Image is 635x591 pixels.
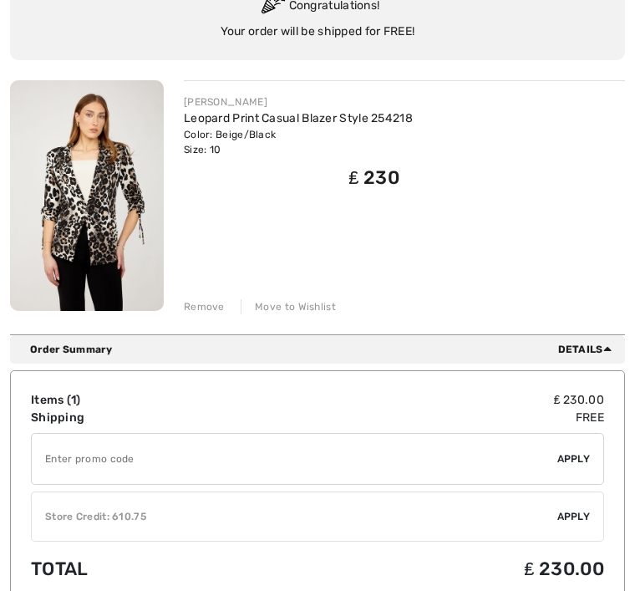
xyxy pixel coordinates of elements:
[10,80,164,311] img: Leopard Print Casual Blazer Style 254218
[270,409,604,426] td: Free
[32,509,557,524] div: Store Credit: 610.75
[184,127,413,157] div: Color: Beige/Black Size: 10
[270,391,604,409] td: ₤ 230.00
[184,111,413,125] a: Leopard Print Casual Blazer Style 254218
[184,94,413,110] div: [PERSON_NAME]
[348,166,399,189] span: ₤ 230
[557,451,591,466] span: Apply
[71,393,76,407] span: 1
[558,342,618,357] span: Details
[31,391,270,409] td: Items ( )
[557,509,591,524] span: Apply
[241,299,336,314] div: Move to Wishlist
[31,409,270,426] td: Shipping
[30,342,618,357] div: Order Summary
[184,299,225,314] div: Remove
[32,434,557,484] input: Promo code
